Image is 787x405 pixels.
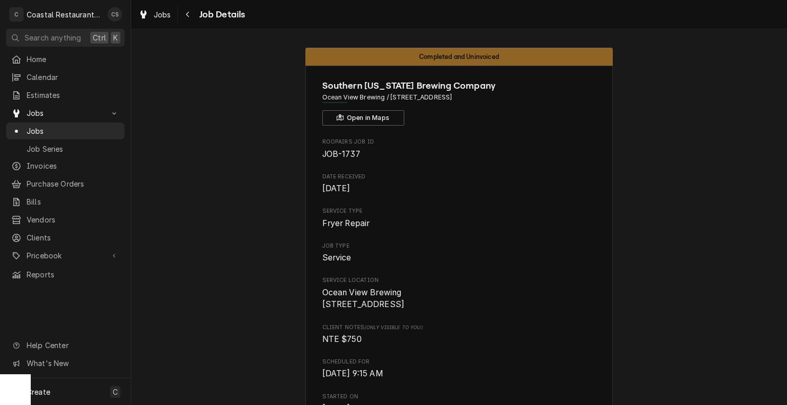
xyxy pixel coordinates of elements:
[322,323,596,346] div: [object Object]
[322,358,596,366] span: Scheduled For
[27,160,119,171] span: Invoices
[322,393,596,401] span: Started On
[27,269,119,280] span: Reports
[27,388,50,396] span: Create
[6,193,125,210] a: Bills
[305,48,613,66] div: Status
[6,29,125,47] button: Search anythingCtrlK
[93,32,106,43] span: Ctrl
[322,288,405,310] span: Ocean View Brewing [STREET_ADDRESS]
[322,149,360,159] span: JOB-1737
[196,8,245,22] span: Job Details
[322,93,596,102] span: Address
[25,32,81,43] span: Search anything
[108,7,122,22] div: CS
[6,69,125,86] a: Calendar
[322,242,596,250] span: Job Type
[322,79,596,93] span: Name
[419,53,499,60] span: Completed and Uninvoiced
[322,173,596,195] div: Date Received
[113,387,118,397] span: C
[322,369,383,378] span: [DATE] 9:15 AM
[322,138,596,160] div: Roopairs Job ID
[6,337,125,354] a: Go to Help Center
[6,140,125,157] a: Job Series
[27,126,119,136] span: Jobs
[6,175,125,192] a: Purchase Orders
[134,6,175,23] a: Jobs
[6,211,125,228] a: Vendors
[322,218,370,228] span: Fryer Repair
[27,108,104,118] span: Jobs
[27,54,119,65] span: Home
[27,196,119,207] span: Bills
[6,266,125,283] a: Reports
[27,144,119,154] span: Job Series
[322,334,362,344] span: NTE $750
[322,276,596,285] span: Service Location
[180,6,196,23] button: Navigate back
[322,217,596,230] span: Service Type
[27,250,104,261] span: Pricebook
[322,368,596,380] span: Scheduled For
[322,184,350,193] span: [DATE]
[113,32,118,43] span: K
[322,276,596,311] div: Service Location
[322,138,596,146] span: Roopairs Job ID
[322,207,596,215] span: Service Type
[364,325,422,330] span: (Only Visible to You)
[6,157,125,174] a: Invoices
[27,232,119,243] span: Clients
[154,9,171,20] span: Jobs
[322,253,351,262] span: Service
[322,242,596,264] div: Job Type
[322,79,596,126] div: Client Information
[322,287,596,311] span: Service Location
[322,252,596,264] span: Job Type
[322,333,596,346] span: [object Object]
[322,148,596,160] span: Roopairs Job ID
[27,72,119,83] span: Calendar
[27,9,102,20] div: Coastal Restaurant Repair
[6,123,125,139] a: Jobs
[322,173,596,181] span: Date Received
[27,358,118,369] span: What's New
[322,323,596,332] span: Client Notes
[6,229,125,246] a: Clients
[322,110,404,126] button: Open in Maps
[322,183,596,195] span: Date Received
[27,340,118,351] span: Help Center
[322,358,596,380] div: Scheduled For
[6,355,125,372] a: Go to What's New
[322,207,596,229] div: Service Type
[27,178,119,189] span: Purchase Orders
[27,90,119,100] span: Estimates
[108,7,122,22] div: Chris Sockriter's Avatar
[6,51,125,68] a: Home
[9,7,24,22] div: C
[27,214,119,225] span: Vendors
[6,247,125,264] a: Go to Pricebook
[6,87,125,104] a: Estimates
[6,105,125,121] a: Go to Jobs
